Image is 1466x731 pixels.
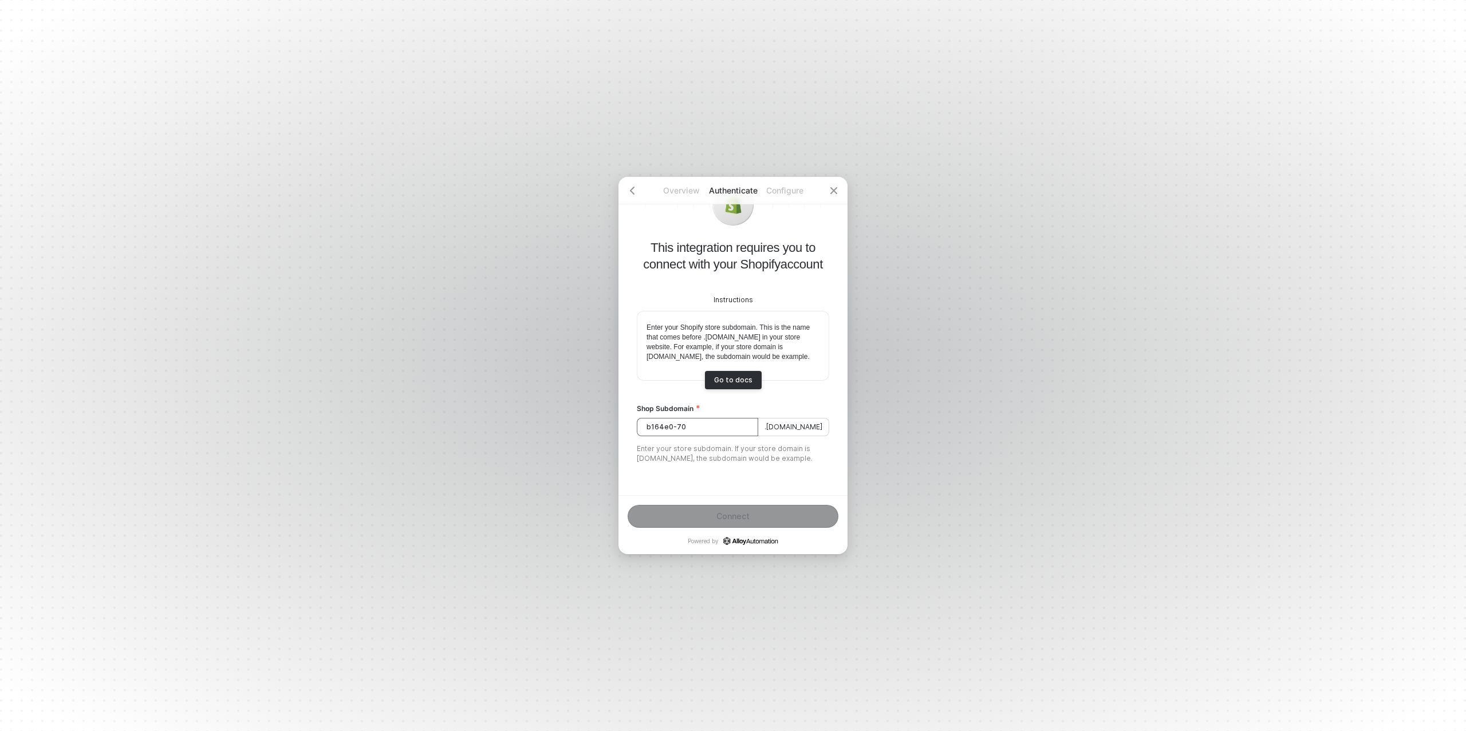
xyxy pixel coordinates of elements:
p: Configure [759,185,810,196]
p: Authenticate [707,185,759,196]
a: Go to docs [705,371,762,389]
label: Shop Subdomain [637,404,829,413]
p: Overview [656,185,707,196]
span: icon-arrow-left [628,186,637,195]
a: icon-success [723,537,778,545]
p: This integration requires you to connect with your Shopify account [637,239,829,272]
span: icon-close [829,186,838,195]
input: Shop Subdomain [637,418,758,436]
p: Powered by [688,537,778,545]
div: Enter your store subdomain. If your store domain is [DOMAIN_NAME], the subdomain would be example. [637,444,829,464]
button: Connect [628,505,838,528]
span: .[DOMAIN_NAME] [758,418,829,436]
div: Go to docs [714,376,752,384]
div: Instructions [637,295,829,305]
img: icon [724,196,742,214]
p: Enter your Shopify store subdomain. This is the name that comes before .[DOMAIN_NAME] in your sto... [647,323,819,362]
